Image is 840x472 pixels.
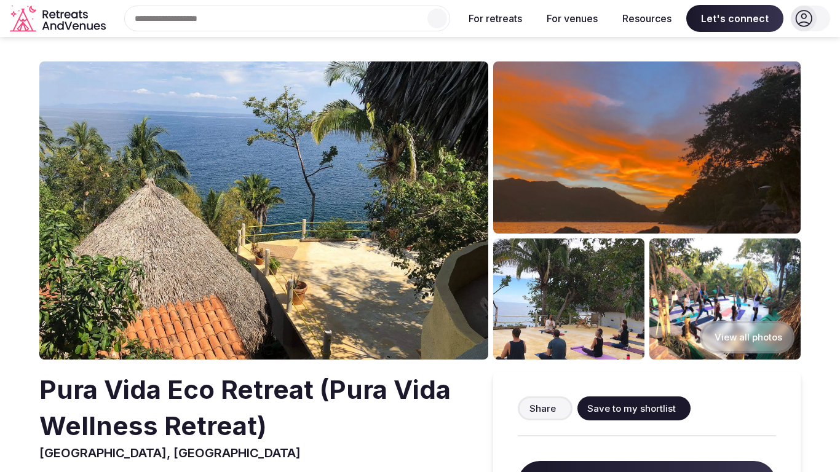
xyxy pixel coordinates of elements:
[587,402,676,415] span: Save to my shortlist
[39,446,301,460] span: [GEOGRAPHIC_DATA], [GEOGRAPHIC_DATA]
[686,5,783,32] span: Let's connect
[39,372,461,444] h2: Pura Vida Eco Retreat (Pura Vida Wellness Retreat)
[577,396,691,420] button: Save to my shortlist
[493,238,644,360] img: Venue gallery photo
[537,5,608,32] button: For venues
[649,238,801,360] img: Venue gallery photo
[518,396,573,420] button: Share
[10,5,108,33] a: Visit the homepage
[10,5,108,33] svg: Retreats and Venues company logo
[612,5,681,32] button: Resources
[700,321,794,353] button: View all photos
[493,61,801,234] img: Venue gallery photo
[39,61,488,360] img: Venue cover photo
[459,5,532,32] button: For retreats
[529,402,556,415] span: Share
